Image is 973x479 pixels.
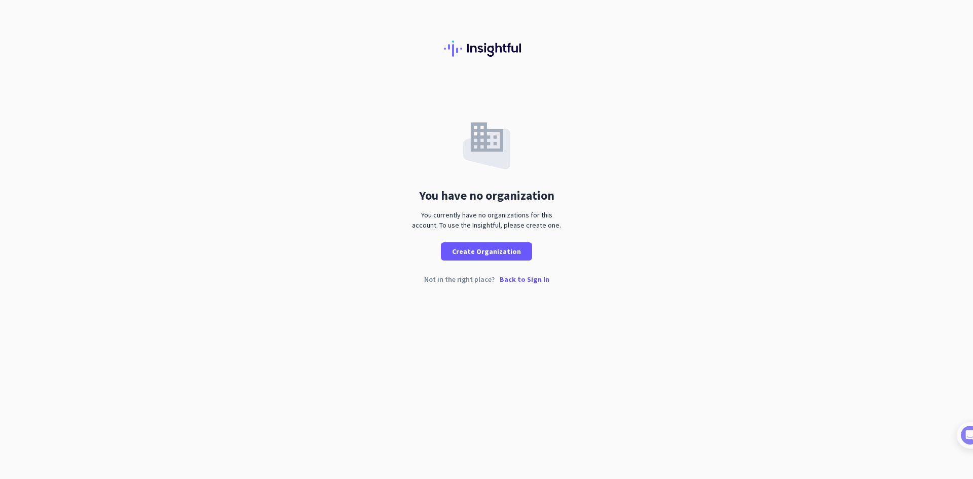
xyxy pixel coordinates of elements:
button: Create Organization [441,242,532,261]
p: Back to Sign In [500,276,549,283]
span: Create Organization [452,246,521,256]
img: Insightful [444,41,529,57]
div: You have no organization [419,190,554,202]
div: You currently have no organizations for this account. To use the Insightful, please create one. [408,210,565,230]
